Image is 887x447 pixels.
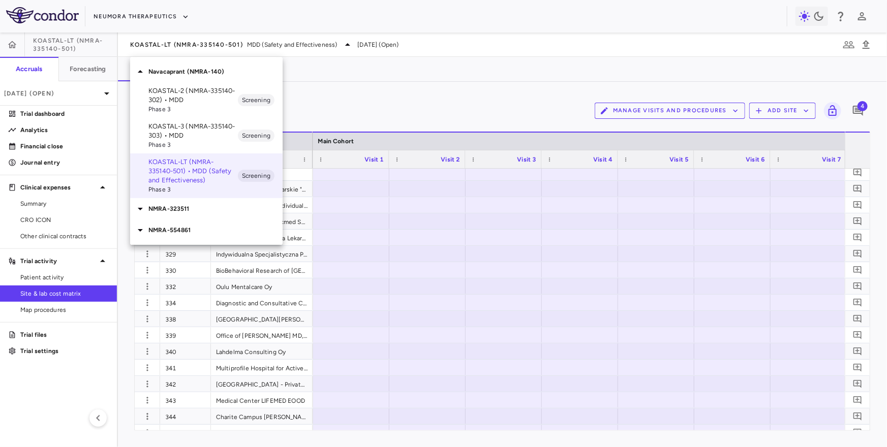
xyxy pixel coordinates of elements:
div: NMRA-554861 [130,219,283,241]
p: NMRA-554861 [148,226,283,235]
span: Screening [238,95,274,105]
span: Phase 3 [148,185,238,194]
p: KOASTAL-LT (NMRA-335140-501) • MDD (Safety and Effectiveness) [148,157,238,185]
div: Navacaprant (NMRA-140) [130,61,283,82]
p: KOASTAL-2 (NMRA-335140-302) • MDD [148,86,238,105]
p: KOASTAL-3 (NMRA-335140-303) • MDD [148,122,238,140]
span: Phase 3 [148,105,238,114]
div: KOASTAL-2 (NMRA-335140-302) • MDDPhase 3Screening [130,82,283,118]
p: NMRA-323511 [148,204,283,213]
p: Navacaprant (NMRA-140) [148,67,283,76]
div: KOASTAL-LT (NMRA-335140-501) • MDD (Safety and Effectiveness)Phase 3Screening [130,153,283,198]
span: Screening [238,171,274,180]
span: Phase 3 [148,140,238,149]
div: KOASTAL-3 (NMRA-335140-303) • MDDPhase 3Screening [130,118,283,153]
span: Screening [238,131,274,140]
div: NMRA-323511 [130,198,283,219]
